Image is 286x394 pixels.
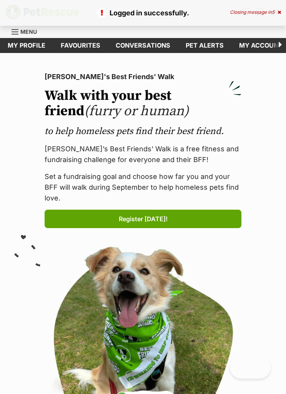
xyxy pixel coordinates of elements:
a: Favourites [53,38,108,53]
a: Menu [12,24,42,38]
a: Register [DATE]! [45,210,241,228]
h2: Walk with your best friend [45,88,241,119]
span: (furry or human) [84,103,189,120]
a: Pet alerts [178,38,231,53]
a: conversations [108,38,178,53]
p: Set a fundraising goal and choose how far you and your BFF will walk during September to help hom... [45,171,241,204]
span: Menu [20,28,37,35]
span: Register [DATE]! [119,214,168,223]
iframe: Help Scout Beacon - Open [230,356,271,379]
p: [PERSON_NAME]'s Best Friends' Walk [45,71,241,82]
p: [PERSON_NAME]’s Best Friends' Walk is a free fitness and fundraising challenge for everyone and t... [45,144,241,165]
p: to help homeless pets find their best friend. [45,125,241,137]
